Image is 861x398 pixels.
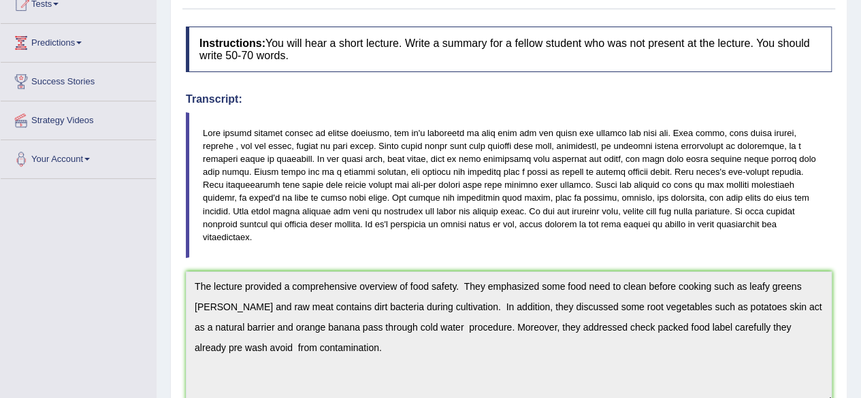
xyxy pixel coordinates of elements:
[186,27,832,72] h4: You will hear a short lecture. Write a summary for a fellow student who was not present at the le...
[1,63,156,97] a: Success Stories
[1,24,156,58] a: Predictions
[199,37,265,49] b: Instructions:
[186,112,832,258] blockquote: Lore ipsumd sitamet consec ad elitse doeiusmo, tem in'u laboreetd ma aliq enim adm ven quisn exe ...
[1,101,156,135] a: Strategy Videos
[186,93,832,105] h4: Transcript:
[1,140,156,174] a: Your Account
